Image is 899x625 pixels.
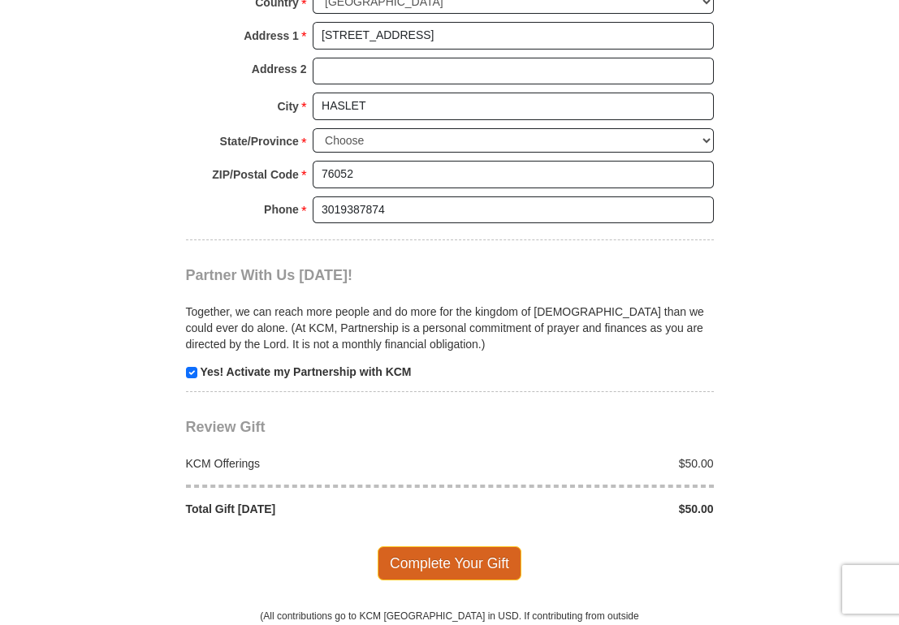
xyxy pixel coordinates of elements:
div: KCM Offerings [177,455,450,472]
span: Complete Your Gift [378,546,521,580]
p: Together, we can reach more people and do more for the kingdom of [DEMOGRAPHIC_DATA] than we coul... [186,304,714,352]
strong: Address 2 [252,58,307,80]
strong: Phone [264,198,299,221]
strong: ZIP/Postal Code [212,163,299,186]
div: $50.00 [450,455,723,472]
div: $50.00 [450,501,723,517]
span: Review Gift [186,419,266,435]
strong: Yes! Activate my Partnership with KCM [200,365,411,378]
strong: City [277,95,298,118]
div: Total Gift [DATE] [177,501,450,517]
span: Partner With Us [DATE]! [186,267,353,283]
strong: State/Province [220,130,299,153]
strong: Address 1 [244,24,299,47]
